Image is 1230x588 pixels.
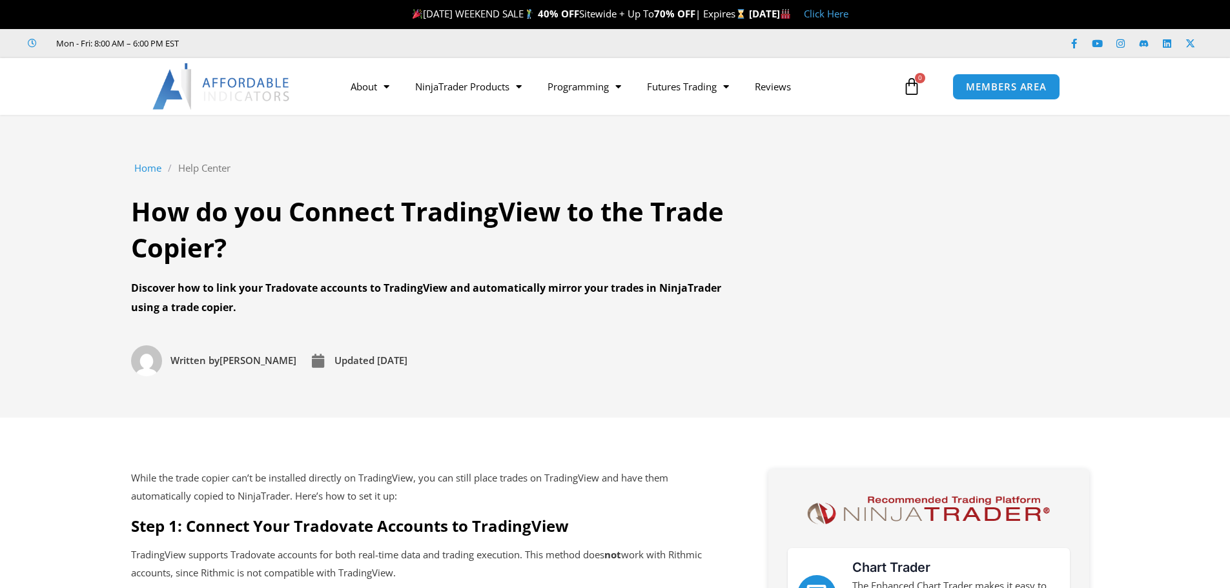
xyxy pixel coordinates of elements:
a: 0 [883,68,940,105]
span: Written by [170,354,220,367]
a: Programming [535,72,634,101]
a: Chart Trader [852,560,930,575]
a: About [338,72,402,101]
a: NinjaTrader Products [402,72,535,101]
p: TradingView supports Tradovate accounts for both real-time data and trading execution. This metho... [131,546,723,582]
strong: Step 1: Connect Your Tradovate Accounts to TradingView [131,515,569,536]
span: [DATE] WEEKEND SALE Sitewide + Up To | Expires [409,7,748,20]
a: Help Center [178,159,231,177]
a: Click Here [804,7,848,20]
img: 🏌️‍♂️ [524,9,534,19]
span: / [168,159,172,177]
a: MEMBERS AREA [952,74,1060,100]
img: LogoAI | Affordable Indicators – NinjaTrader [152,63,291,110]
strong: not [604,548,621,561]
span: Mon - Fri: 8:00 AM – 6:00 PM EST [53,35,179,51]
span: MEMBERS AREA [966,82,1047,92]
img: NinjaTrader Logo | Affordable Indicators – NinjaTrader [801,492,1055,529]
a: Futures Trading [634,72,742,101]
div: Discover how to link your Tradovate accounts to TradingView and automatically mirror your trades ... [131,279,725,317]
span: [PERSON_NAME] [167,352,296,370]
nav: Menu [338,72,899,101]
span: Updated [334,354,374,367]
img: 🏭 [781,9,790,19]
p: While the trade copier can’t be installed directly on TradingView, you can still place trades on ... [131,469,723,505]
img: 🎉 [413,9,422,19]
strong: [DATE] [749,7,791,20]
img: ⌛ [736,9,746,19]
a: Reviews [742,72,804,101]
time: [DATE] [377,354,407,367]
span: 0 [915,73,925,83]
iframe: Customer reviews powered by Trustpilot [197,37,391,50]
img: Picture of David Koehler [131,345,162,376]
h1: How do you Connect TradingView to the Trade Copier? [131,194,725,266]
strong: 40% OFF [538,7,579,20]
a: Home [134,159,161,177]
strong: 70% OFF [654,7,695,20]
